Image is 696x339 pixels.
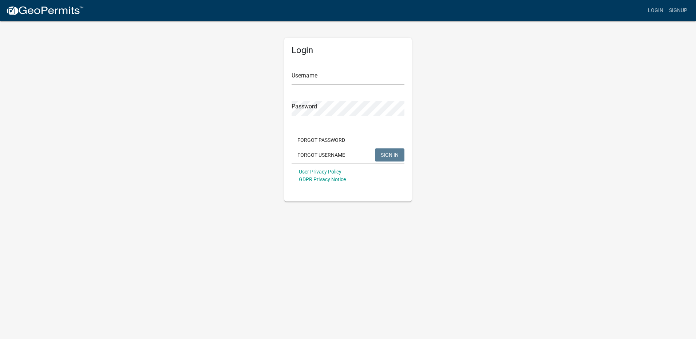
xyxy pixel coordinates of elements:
button: SIGN IN [375,148,404,161]
a: GDPR Privacy Notice [299,176,346,182]
a: Signup [666,4,690,17]
button: Forgot Password [292,133,351,147]
a: User Privacy Policy [299,169,341,175]
span: SIGN IN [381,152,399,157]
h5: Login [292,45,404,56]
a: Login [645,4,666,17]
button: Forgot Username [292,148,351,161]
